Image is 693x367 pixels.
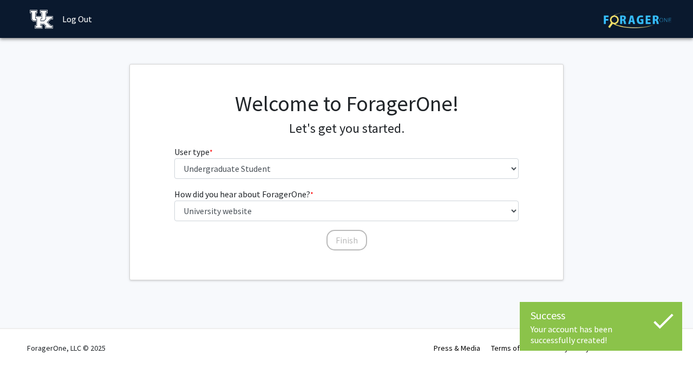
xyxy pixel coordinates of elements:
[174,145,213,158] label: User type
[326,230,367,250] button: Finish
[434,343,480,353] a: Press & Media
[531,324,671,345] div: Your account has been successfully created!
[174,121,519,137] h4: Let's get you started.
[491,343,534,353] a: Terms of Use
[30,10,53,29] img: University of Kentucky Logo
[604,11,671,28] img: ForagerOne Logo
[27,329,106,367] div: ForagerOne, LLC © 2025
[174,91,519,117] h1: Welcome to ForagerOne!
[174,188,313,201] label: How did you hear about ForagerOne?
[8,318,46,359] iframe: Chat
[531,307,671,324] div: Success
